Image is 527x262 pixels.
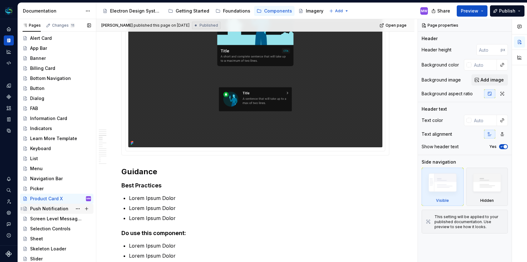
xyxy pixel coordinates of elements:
div: Hidden [466,168,508,206]
span: Open page [386,23,407,28]
div: Show header text [422,144,459,150]
a: Skeleton Loader [20,244,93,254]
div: Alert Card [30,35,52,41]
span: Publish [499,8,515,14]
a: Selection Controls [20,224,93,234]
div: Keyboard [30,145,51,152]
div: Electron Design System - Android [110,8,162,14]
label: Yes [489,144,497,149]
div: Header [422,35,438,42]
div: Banner [30,55,46,61]
a: Billing Card [20,63,93,73]
p: px [501,47,505,52]
div: This setting will be applied to your published documentation. Use preview to see how it looks. [434,214,504,229]
a: Foundations [213,6,253,16]
div: Changes [52,23,75,28]
button: Publish [490,5,524,17]
img: f6f21888-ac52-4431-a6ea-009a12e2bf23.png [5,7,13,15]
a: Menu [20,164,93,174]
input: Auto [476,44,501,55]
a: Keyboard [20,144,93,154]
button: Add image [471,74,508,86]
strong: Do use this component: [121,230,186,236]
h2: Guidance [121,167,389,177]
a: Electron Design System - Android [100,6,164,16]
span: Published [200,23,218,28]
input: Auto [471,115,497,126]
a: Information Card [20,113,93,123]
p: Lorem Ipsum Dolor [129,194,389,202]
div: Pages [23,23,41,28]
a: Navigation Bar [20,174,93,184]
div: Picker [30,186,44,192]
button: Contact support [4,219,14,229]
a: Push Notification [20,204,93,214]
a: Getting Started [166,6,212,16]
div: App Bar [30,45,47,51]
div: Side navigation [422,159,456,165]
div: Settings [4,208,14,218]
a: Sheet [20,234,93,244]
div: Documentation [23,8,82,14]
a: Imagery [296,6,326,16]
div: Visible [422,168,464,206]
div: Design tokens [4,81,14,91]
div: Visible [436,198,449,203]
div: Header text [422,106,447,112]
button: Preview [457,5,487,17]
a: App Bar [20,43,93,53]
a: Alert Card [20,33,93,43]
a: Invite team [4,197,14,207]
a: Picker [20,184,93,194]
div: Imagery [306,8,323,14]
span: Preview [461,8,478,14]
span: [PERSON_NAME] [101,23,133,28]
p: Lorem Ipsum Dolor [129,204,389,212]
div: published this page on [DATE] [134,23,189,28]
div: FAB [30,105,38,112]
h4: Best Practices [121,182,389,189]
a: Assets [4,103,14,113]
a: Data sources [4,126,14,136]
a: Learn More Template [20,134,93,144]
div: MW [421,8,427,13]
a: Bottom Navigation [20,73,93,83]
button: Add [327,7,351,15]
a: Components [254,6,295,16]
div: Background image [422,77,461,83]
a: Product Card XMW [20,194,93,204]
div: Indicators [30,125,52,132]
button: Search ⌘K [4,185,14,195]
a: Analytics [4,47,14,57]
span: Add [335,8,343,13]
div: MW [87,196,91,202]
div: Dialog [30,95,44,102]
div: Background aspect ratio [422,91,473,97]
div: Menu [30,165,43,172]
a: Screen Level Message X [20,214,93,224]
a: Home [4,24,14,34]
div: Text color [422,117,443,123]
div: Storybook stories [4,114,14,124]
div: Information Card [30,115,67,122]
div: Product Card X [30,196,63,202]
p: Lorem Ipsum Dolor [129,242,389,249]
button: Notifications [4,174,14,184]
div: Background color [422,62,459,68]
span: Add image [481,77,504,83]
a: FAB [20,103,93,113]
div: Page tree [100,5,326,17]
div: Selection Controls [30,226,71,232]
a: List [20,154,93,164]
a: Code automation [4,58,14,68]
p: Lorem Ipsum Dolor [129,214,389,222]
div: Text alignment [422,131,452,137]
div: Push Notification [30,206,68,212]
a: Documentation [4,35,14,45]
